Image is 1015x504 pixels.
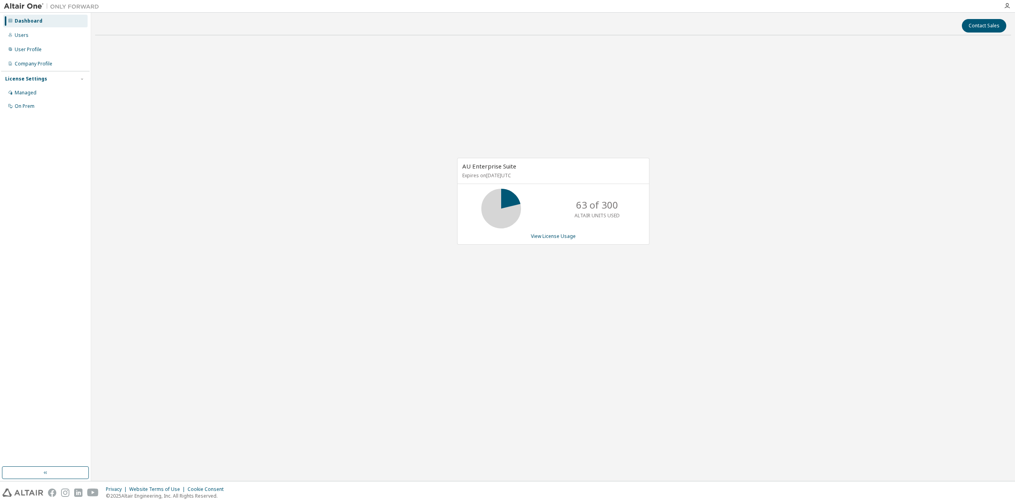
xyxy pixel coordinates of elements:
div: Company Profile [15,61,52,67]
div: Website Terms of Use [129,486,188,493]
div: On Prem [15,103,34,109]
img: altair_logo.svg [2,489,43,497]
button: Contact Sales [962,19,1006,33]
img: linkedin.svg [74,489,82,497]
a: View License Usage [531,233,576,240]
img: instagram.svg [61,489,69,497]
div: Dashboard [15,18,42,24]
div: Managed [15,90,36,96]
p: Expires on [DATE] UTC [462,172,642,179]
div: License Settings [5,76,47,82]
div: Users [15,32,29,38]
p: ALTAIR UNITS USED [575,212,620,219]
div: User Profile [15,46,42,53]
p: © 2025 Altair Engineering, Inc. All Rights Reserved. [106,493,228,499]
span: AU Enterprise Suite [462,162,516,170]
img: facebook.svg [48,489,56,497]
img: youtube.svg [87,489,99,497]
div: Cookie Consent [188,486,228,493]
p: 63 of 300 [576,198,618,212]
img: Altair One [4,2,103,10]
div: Privacy [106,486,129,493]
